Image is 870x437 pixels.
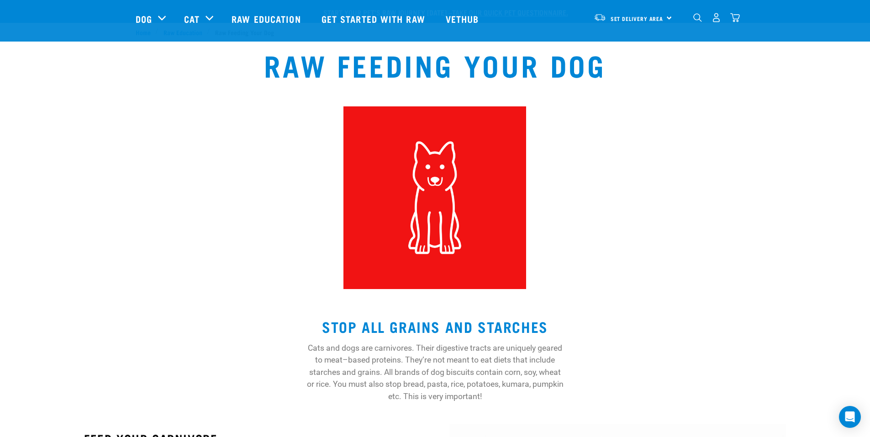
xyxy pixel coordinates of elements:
a: Raw Education [222,0,312,37]
img: home-icon@2x.png [730,13,740,22]
img: home-icon-1@2x.png [693,13,702,22]
p: Cats and dogs are carnivores. Their digestive tracts are uniquely geared to meat–based proteins. ... [306,342,565,402]
h2: STOP ALL GRAINS AND STARCHES [306,318,565,335]
a: Vethub [437,0,490,37]
a: Cat [184,12,200,26]
div: Open Intercom Messenger [839,406,861,428]
span: Set Delivery Area [611,17,664,20]
img: 2.png [343,106,526,289]
img: van-moving.png [594,13,606,21]
a: Dog [136,12,152,26]
a: Get started with Raw [312,0,437,37]
img: user.png [712,13,721,22]
h1: Raw Feeding Your Dog [264,48,606,81]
